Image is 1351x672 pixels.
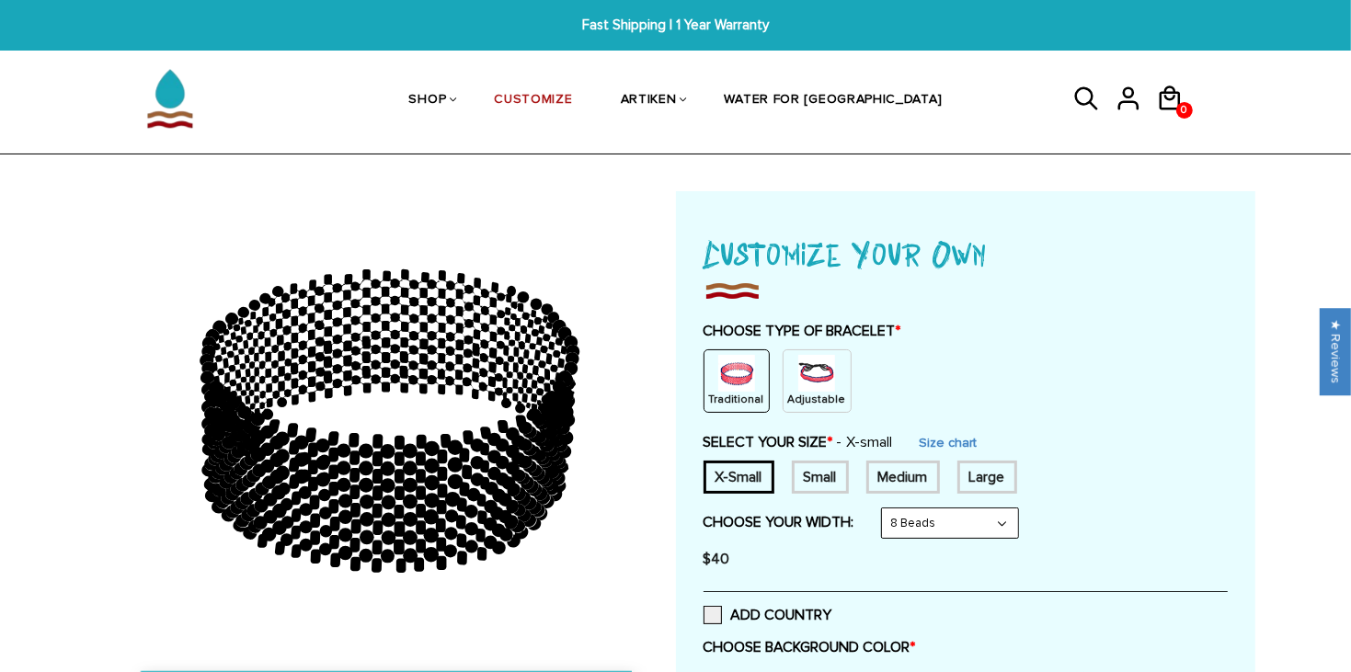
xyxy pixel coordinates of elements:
[837,433,893,451] span: X-small
[718,355,755,392] img: non-string.png
[788,392,846,407] p: Adjustable
[704,513,854,531] label: CHOOSE YOUR WIDTH:
[725,53,943,148] a: WATER FOR [GEOGRAPHIC_DATA]
[417,15,935,36] span: Fast Shipping | 1 Year Warranty
[704,606,832,624] label: ADD COUNTRY
[704,322,1228,340] label: CHOOSE TYPE OF BRACELET
[957,461,1017,494] div: 8 inches
[494,53,572,148] a: CUSTOMIZE
[704,433,893,451] label: SELECT YOUR SIZE
[704,550,730,568] span: $40
[409,53,447,148] a: SHOP
[621,53,677,148] a: ARTIKEN
[1320,308,1351,395] div: Click to open Judge.me floating reviews tab
[704,349,770,413] div: Non String
[1156,118,1197,120] a: 0
[792,461,849,494] div: 7 inches
[704,278,761,303] img: imgboder_100x.png
[783,349,852,413] div: String
[704,228,1228,278] h1: Customize Your Own
[704,638,1228,656] label: CHOOSE BACKGROUND COLOR
[920,435,978,450] a: Size chart
[798,355,835,392] img: string.PNG
[709,392,764,407] p: Traditional
[1177,97,1192,124] span: 0
[866,461,940,494] div: 7.5 inches
[704,461,774,494] div: 6 inches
